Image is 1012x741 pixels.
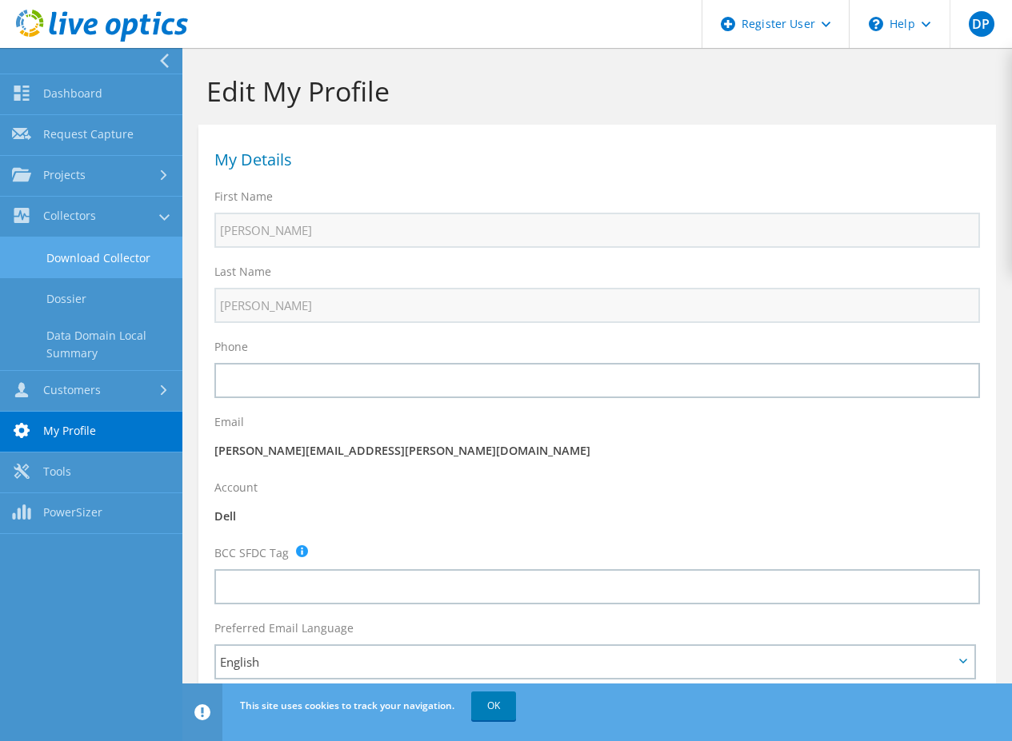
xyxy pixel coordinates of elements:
h1: Edit My Profile [206,74,980,108]
span: English [220,652,954,671]
label: First Name [214,189,273,205]
label: Preferred Email Language [214,620,354,636]
a: OK [471,691,516,720]
svg: \n [869,17,883,31]
p: [PERSON_NAME][EMAIL_ADDRESS][PERSON_NAME][DOMAIN_NAME] [214,442,980,460]
span: This site uses cookies to track your navigation. [240,699,454,712]
label: Last Name [214,264,271,280]
label: Email [214,414,244,430]
h1: My Details [214,152,972,168]
label: BCC SFDC Tag [214,545,289,561]
label: Account [214,480,258,496]
p: Dell [214,508,980,525]
label: Phone [214,339,248,355]
span: DP [969,11,994,37]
